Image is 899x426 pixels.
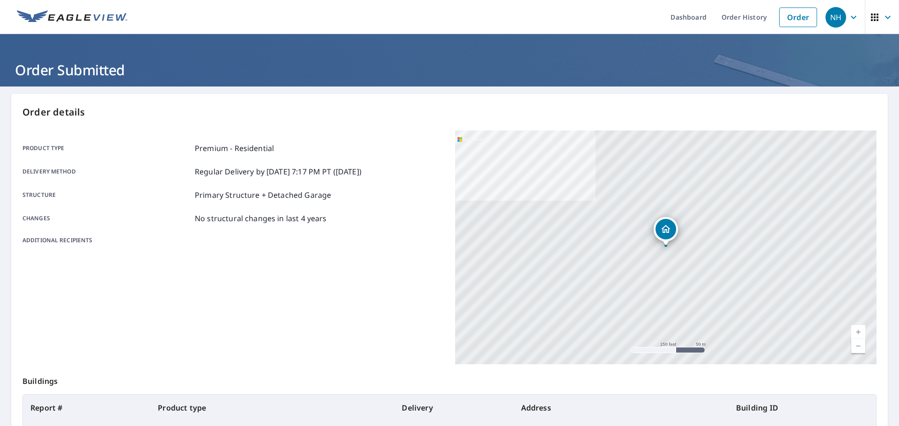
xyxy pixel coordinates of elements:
a: Current Level 17, Zoom In [851,325,865,339]
p: Premium - Residential [195,143,274,154]
p: Changes [22,213,191,224]
p: Product type [22,143,191,154]
p: No structural changes in last 4 years [195,213,327,224]
div: Dropped pin, building 1, Residential property, 2660 SW 333rd Pl Federal Way, WA 98023 [654,217,678,246]
img: EV Logo [17,10,127,24]
h1: Order Submitted [11,60,888,79]
p: Regular Delivery by [DATE] 7:17 PM PT ([DATE]) [195,166,361,177]
th: Delivery [394,395,513,421]
div: NH [825,7,846,28]
p: Structure [22,189,191,201]
th: Report # [23,395,150,421]
th: Product type [150,395,394,421]
p: Delivery method [22,166,191,177]
p: Order details [22,105,877,119]
th: Building ID [729,395,876,421]
th: Address [514,395,729,421]
p: Additional recipients [22,236,191,245]
a: Current Level 17, Zoom Out [851,339,865,353]
p: Buildings [22,364,877,394]
a: Order [779,7,817,27]
p: Primary Structure + Detached Garage [195,189,331,201]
